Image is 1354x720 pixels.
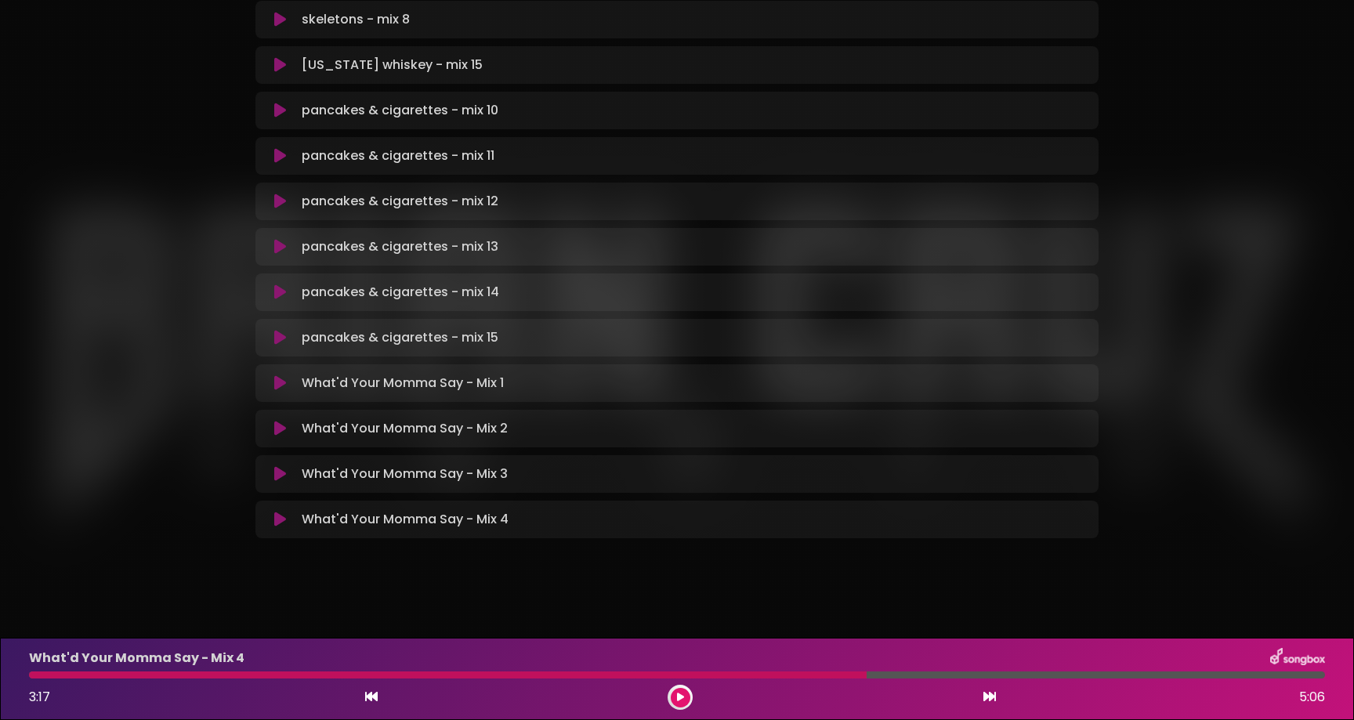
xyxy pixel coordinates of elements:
p: pancakes & cigarettes - mix 13 [302,237,498,256]
p: What'd Your Momma Say - Mix 3 [302,465,508,483]
p: [US_STATE] whiskey - mix 15 [302,56,483,74]
p: pancakes & cigarettes - mix 11 [302,147,494,165]
p: pancakes & cigarettes - mix 10 [302,101,498,120]
p: skeletons - mix 8 [302,10,410,29]
p: pancakes & cigarettes - mix 12 [302,192,498,211]
p: pancakes & cigarettes - mix 14 [302,283,499,302]
p: What'd Your Momma Say - Mix 2 [302,419,508,438]
p: What'd Your Momma Say - Mix 1 [302,374,504,393]
p: pancakes & cigarettes - mix 15 [302,328,498,347]
p: What'd Your Momma Say - Mix 4 [302,510,509,529]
